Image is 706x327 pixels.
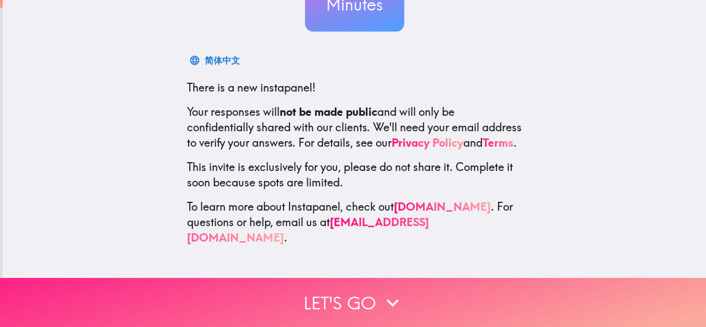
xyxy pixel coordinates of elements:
[187,199,522,245] p: To learn more about Instapanel, check out . For questions or help, email us at .
[187,49,244,71] button: 简体中文
[187,104,522,151] p: Your responses will and will only be confidentially shared with our clients. We'll need your emai...
[394,200,491,213] a: [DOMAIN_NAME]
[187,159,522,190] p: This invite is exclusively for you, please do not share it. Complete it soon because spots are li...
[187,215,429,244] a: [EMAIL_ADDRESS][DOMAIN_NAME]
[187,81,315,94] span: There is a new instapanel!
[205,52,240,68] div: 简体中文
[483,136,514,149] a: Terms
[280,105,377,119] b: not be made public
[392,136,463,149] a: Privacy Policy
